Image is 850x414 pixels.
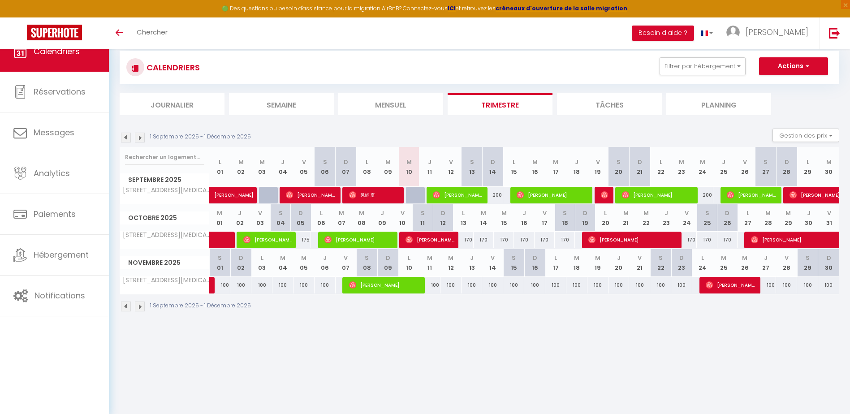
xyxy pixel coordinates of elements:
div: 100 [671,277,692,293]
span: [PERSON_NAME] [601,186,608,203]
abbr: V [258,209,262,217]
span: Novembre 2025 [120,256,209,269]
th: 18 [555,204,575,232]
abbr: D [298,209,303,217]
abbr: V [302,158,306,166]
abbr: V [827,209,831,217]
th: 05 [291,204,311,232]
abbr: S [218,254,222,262]
div: 170 [697,232,717,248]
th: 22 [650,249,671,276]
abbr: S [470,158,474,166]
div: 175 [291,232,311,248]
abbr: S [806,254,810,262]
th: 23 [656,204,677,232]
span: Réservations [34,86,86,97]
div: 100 [650,277,671,293]
span: [STREET_ADDRESS][MEDICAL_DATA] · Carré d'Or - [GEOGRAPHIC_DATA] à 50M de la mer [121,187,211,194]
span: [PERSON_NAME] [214,182,255,199]
th: 27 [755,147,776,187]
th: 16 [524,249,545,276]
button: Gestion des prix [772,129,839,142]
th: 28 [776,147,797,187]
abbr: M [623,209,629,217]
th: 28 [758,204,778,232]
abbr: M [574,254,579,262]
th: 09 [377,147,398,187]
th: 15 [503,249,524,276]
th: 25 [713,249,734,276]
li: Journalier [120,93,224,115]
abbr: M [301,254,306,262]
li: Planning [666,93,771,115]
div: 100 [293,277,315,293]
th: 11 [419,249,440,276]
abbr: J [722,158,725,166]
th: 01 [210,249,231,276]
th: 16 [514,204,534,232]
abbr: V [685,209,689,217]
a: ICI [448,4,456,12]
th: 29 [797,249,818,276]
span: [PERSON_NAME] [746,26,808,38]
abbr: M [700,158,705,166]
button: Filtrer par hébergement [660,57,746,75]
th: 11 [419,147,440,187]
th: 19 [587,249,608,276]
th: 20 [608,249,630,276]
div: 170 [474,232,494,248]
abbr: M [679,158,684,166]
th: 13 [453,204,473,232]
abbr: M [359,209,364,217]
th: 02 [230,249,251,276]
abbr: M [765,209,771,217]
span: Chercher [137,27,168,37]
th: 08 [356,249,377,276]
div: 170 [494,232,514,248]
abbr: L [807,158,809,166]
th: 26 [734,147,755,187]
th: 24 [692,147,713,187]
abbr: D [827,254,831,262]
th: 30 [818,249,839,276]
th: 06 [315,249,336,276]
th: 08 [352,204,372,232]
li: Semaine [229,93,334,115]
div: 100 [524,277,545,293]
abbr: M [785,209,791,217]
a: [PERSON_NAME] [210,187,231,204]
span: [PERSON_NAME] [286,186,335,203]
div: 100 [797,277,818,293]
abbr: D [533,254,537,262]
div: 100 [608,277,630,293]
div: 100 [545,277,566,293]
span: Hébergement [34,249,89,260]
button: Besoin d'aide ? [632,26,694,41]
abbr: M [259,158,265,166]
abbr: D [386,254,390,262]
th: 26 [734,249,755,276]
th: 12 [433,204,453,232]
abbr: D [344,158,348,166]
abbr: D [725,209,729,217]
abbr: D [583,209,587,217]
span: 凤娇 夏 [349,186,398,203]
div: 100 [482,277,503,293]
div: 100 [419,277,440,293]
div: 170 [555,232,575,248]
th: 03 [250,204,270,232]
th: 25 [697,204,717,232]
abbr: V [596,158,600,166]
th: 11 [413,204,433,232]
abbr: M [406,158,412,166]
abbr: V [743,158,747,166]
th: 14 [474,204,494,232]
span: [STREET_ADDRESS][MEDICAL_DATA] · Carré d'Or - [GEOGRAPHIC_DATA] à 50M de la mer [121,232,211,238]
abbr: S [705,209,709,217]
span: Octobre 2025 [120,211,209,224]
th: 06 [311,204,331,232]
p: 1 Septembre 2025 - 1 Décembre 2025 [150,133,251,141]
abbr: V [638,254,642,262]
abbr: L [513,158,515,166]
abbr: L [366,158,368,166]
